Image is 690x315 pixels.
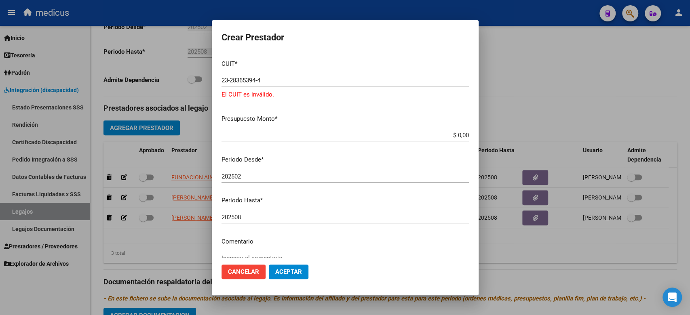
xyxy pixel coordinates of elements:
h2: Crear Prestador [222,30,469,45]
p: Periodo Hasta [222,196,469,205]
p: Periodo Desde [222,155,469,164]
button: Cancelar [222,265,266,279]
span: Aceptar [275,268,302,275]
div: Open Intercom Messenger [663,288,682,307]
button: Aceptar [269,265,308,279]
span: Cancelar [228,268,259,275]
p: Comentario [222,237,469,246]
p: CUIT [222,59,469,69]
p: Presupuesto Monto [222,114,469,124]
p: El CUIT es inválido. [222,90,469,99]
